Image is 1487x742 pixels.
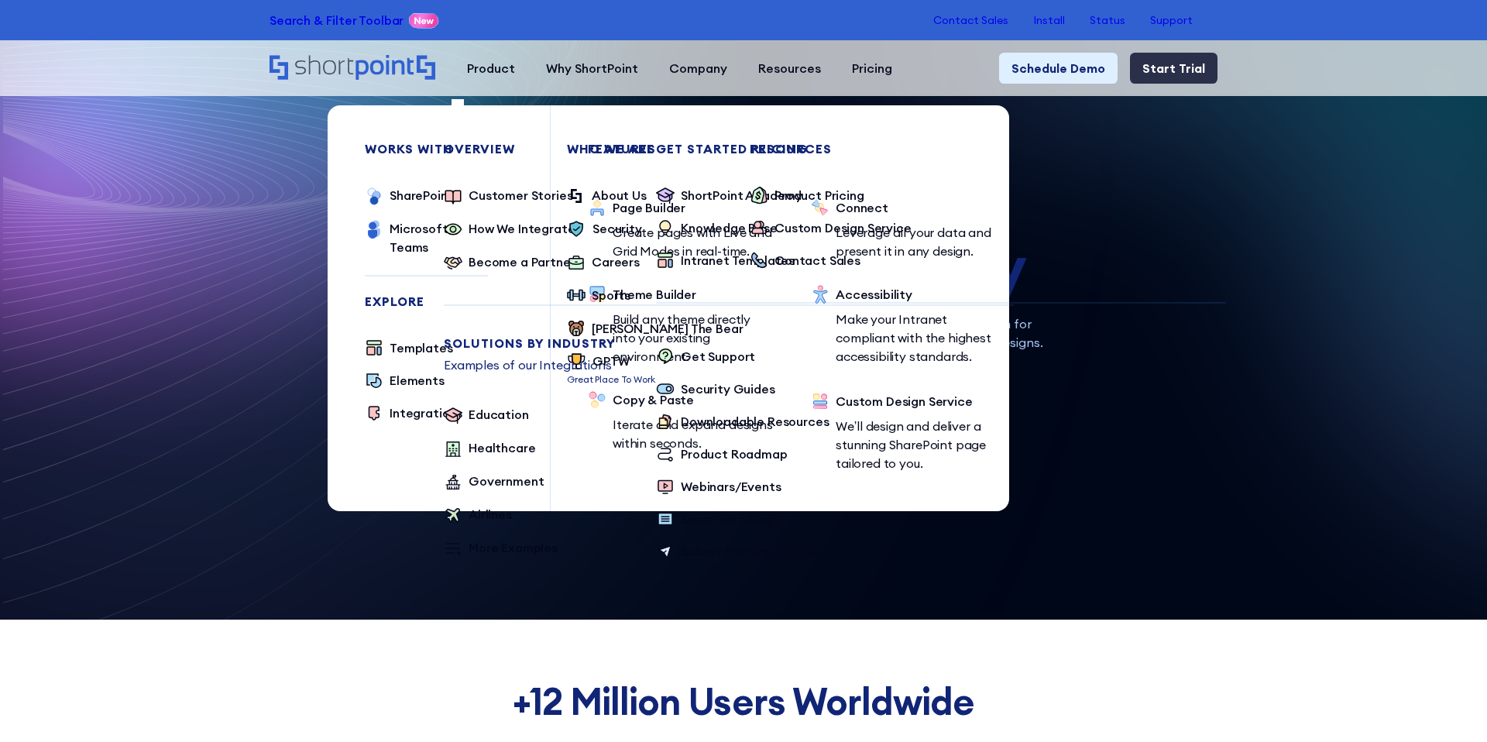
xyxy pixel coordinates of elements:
[656,542,823,562] a: Submit Feature Request
[531,53,654,84] a: Why ShortPoint
[656,186,802,206] a: ShortPoint Academy
[656,347,755,367] a: Get Support
[270,11,404,29] a: Search & Filter Toolbar
[444,219,575,240] a: How We Integrate
[469,505,512,524] div: Airlines
[469,472,544,490] div: Government
[444,538,558,559] a: More Examples
[1033,14,1065,26] a: Install
[592,219,642,238] div: Security
[592,286,630,304] div: Sports
[546,59,638,77] div: Why ShortPoint
[390,186,453,204] div: SharePoint
[656,477,781,497] a: Webinars/Events
[567,286,630,307] a: Sports
[681,445,788,463] div: Product Roadmap
[836,53,908,84] a: Pricing
[592,319,743,338] div: [PERSON_NAME] The Bear
[567,352,655,373] a: GPTW
[774,218,912,237] div: Custom Design Service
[681,251,795,270] div: Intranet Templates
[750,186,864,206] a: Product Pricing
[444,472,544,493] a: Government
[390,371,445,390] div: Elements
[567,252,640,273] a: Careers
[444,356,1014,374] p: Examples of our Integrations
[681,510,772,528] div: ShortPoint Blog
[669,59,727,77] div: Company
[444,505,512,526] a: Airlines
[567,143,1137,155] div: Who we are
[469,252,575,271] div: Become a Partner
[743,53,836,84] a: Resources
[365,186,453,207] a: SharePoint
[656,380,775,400] a: Security Guides
[467,59,515,77] div: Product
[365,371,445,391] a: Elements
[681,477,781,496] div: Webinars/Events
[270,173,1217,296] h1: SharePoint Design has never been
[681,347,755,366] div: Get Support
[469,438,535,457] div: Healthcare
[390,404,462,422] div: Integrations
[444,186,572,207] a: Customer Stories
[750,251,860,271] a: Contact Sales
[365,338,453,359] a: Templates
[248,682,1239,723] h2: +12 Million Users Worldwide
[469,538,558,557] div: More Examples
[774,251,860,270] div: Contact Sales
[750,143,1320,155] div: pricing
[758,59,821,77] div: Resources
[1130,53,1217,84] a: Start Trial
[365,143,488,155] div: works with
[656,218,778,239] a: Knowledge Base
[933,14,1008,26] a: Contact Sales
[656,251,795,271] a: Intranet Templates
[681,218,778,237] div: Knowledge Base
[270,55,436,81] a: Home
[390,338,453,357] div: Templates
[656,412,829,432] a: Downloadable Resources
[365,404,462,424] a: Integrations
[567,373,655,386] p: Great Place To Work
[1150,14,1193,26] a: Support
[592,252,640,271] div: Careers
[567,219,642,240] a: Security
[999,53,1118,84] a: Schedule Demo
[469,219,575,238] div: How We Integrate
[567,186,647,207] a: About Us
[681,412,829,431] div: Downloadable Resources
[656,445,788,465] a: Product Roadmap
[592,352,629,370] div: GPTW
[1090,14,1125,26] a: Status
[365,219,488,256] a: Microsoft Teams
[681,542,823,561] div: Submit Feature Request
[852,59,892,77] div: Pricing
[469,405,529,424] div: Education
[681,380,775,398] div: Security Guides
[656,510,772,530] a: ShortPoint Blog
[444,252,575,273] a: Become a Partner
[681,186,802,204] div: ShortPoint Academy
[444,405,529,426] a: Education
[444,337,1014,349] div: Solutions by Industry
[444,143,1014,155] div: Overview
[390,219,488,256] div: Microsoft Teams
[444,438,535,459] a: Healthcare
[469,186,572,204] div: Customer Stories
[567,319,743,339] a: [PERSON_NAME] The Bear
[365,295,488,307] div: Explore
[774,186,864,204] div: Product Pricing
[654,53,743,84] a: Company
[592,186,647,204] div: About Us
[656,143,1226,155] div: Get Started Resources
[452,53,531,84] a: Product
[750,218,912,239] a: Custom Design Service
